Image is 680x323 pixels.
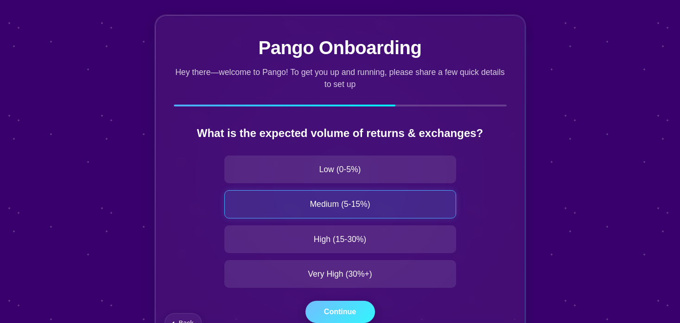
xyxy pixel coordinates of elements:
[305,301,375,323] button: Continue
[319,163,361,175] span: Low (0-5%)
[174,34,507,62] h1: Pango Onboarding
[310,198,370,210] span: Medium (5-15%)
[314,233,366,245] span: High (15-30%)
[308,268,372,280] span: Very High (30%+)
[174,125,507,142] h2: What is the expected volume of returns & exchanges?
[174,66,507,91] p: Hey there—welcome to Pango! To get you up and running, please share a few quick details to set up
